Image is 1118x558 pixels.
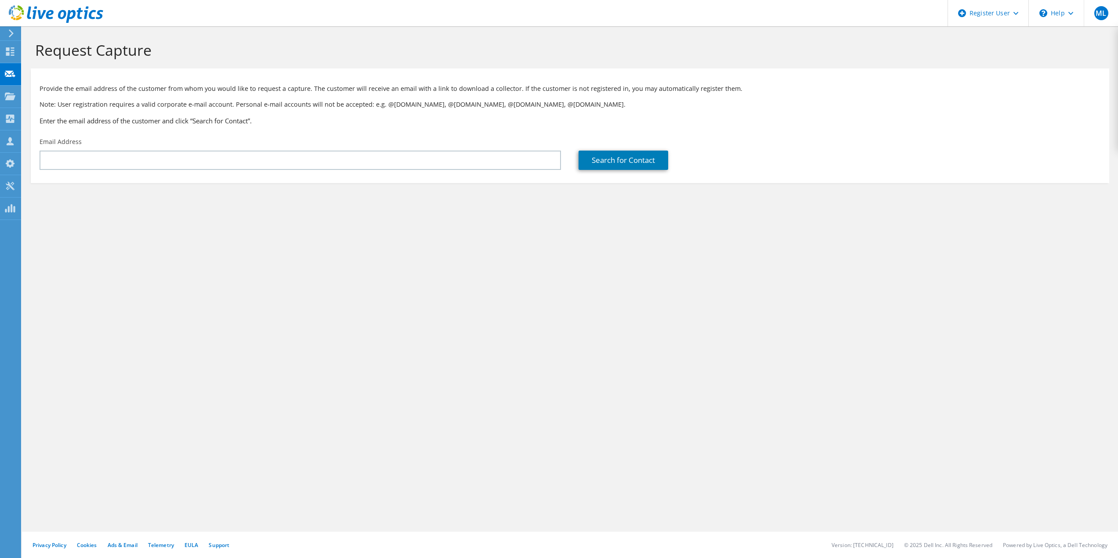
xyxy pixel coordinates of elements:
svg: \n [1039,9,1047,17]
li: Powered by Live Optics, a Dell Technology [1003,541,1107,549]
a: Ads & Email [108,541,137,549]
a: Cookies [77,541,97,549]
a: EULA [185,541,198,549]
label: Email Address [40,137,82,146]
h3: Enter the email address of the customer and click “Search for Contact”. [40,116,1100,126]
a: Support [209,541,229,549]
a: Privacy Policy [33,541,66,549]
span: ML [1094,6,1108,20]
li: Version: [TECHNICAL_ID] [832,541,894,549]
a: Search for Contact [579,151,668,170]
h1: Request Capture [35,41,1100,59]
li: © 2025 Dell Inc. All Rights Reserved [904,541,992,549]
p: Provide the email address of the customer from whom you would like to request a capture. The cust... [40,84,1100,94]
p: Note: User registration requires a valid corporate e-mail account. Personal e-mail accounts will ... [40,100,1100,109]
a: Telemetry [148,541,174,549]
